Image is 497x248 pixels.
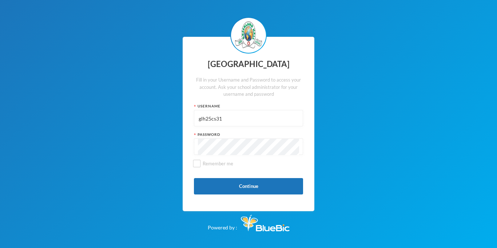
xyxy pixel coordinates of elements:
[194,132,303,137] div: Password
[200,161,236,166] span: Remember me
[194,57,303,71] div: [GEOGRAPHIC_DATA]
[194,178,303,194] button: Continue
[194,103,303,109] div: Username
[241,215,290,231] img: Bluebic
[208,211,290,231] div: Powered by :
[194,76,303,98] div: Fill in your Username and Password to access your account. Ask your school administrator for your...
